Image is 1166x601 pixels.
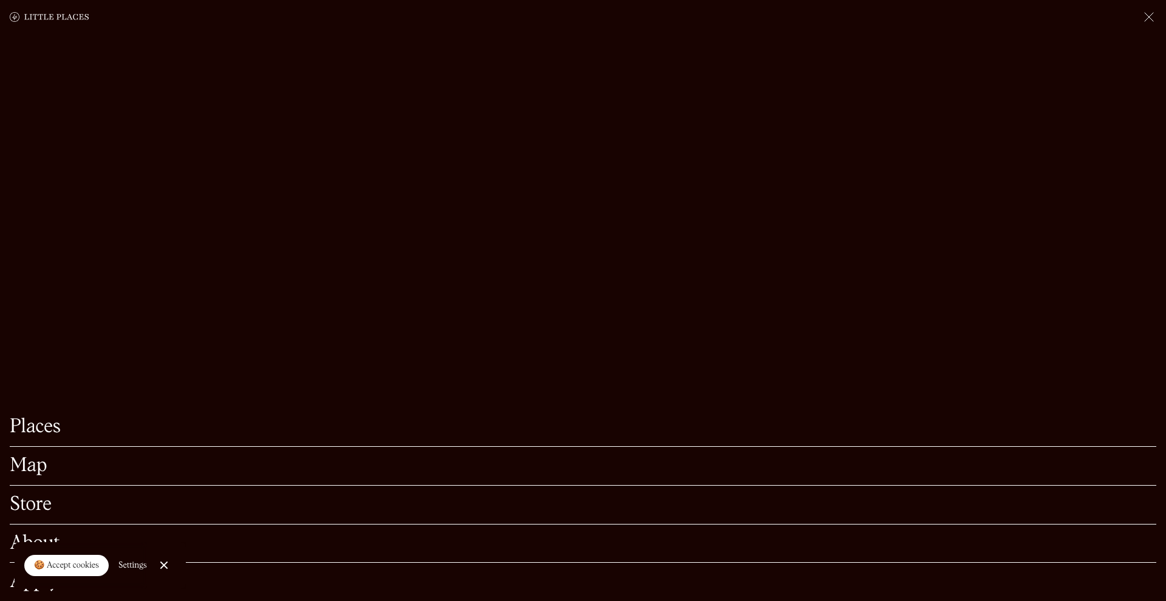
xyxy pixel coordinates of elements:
[163,565,164,566] div: Close Cookie Popup
[10,534,1156,553] a: About
[10,418,1156,436] a: Places
[34,560,99,572] div: 🍪 Accept cookies
[152,553,176,577] a: Close Cookie Popup
[118,561,147,569] div: Settings
[24,555,109,577] a: 🍪 Accept cookies
[10,495,1156,514] a: Store
[118,552,147,579] a: Settings
[10,457,1156,475] a: Map
[10,572,1156,591] a: Apply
